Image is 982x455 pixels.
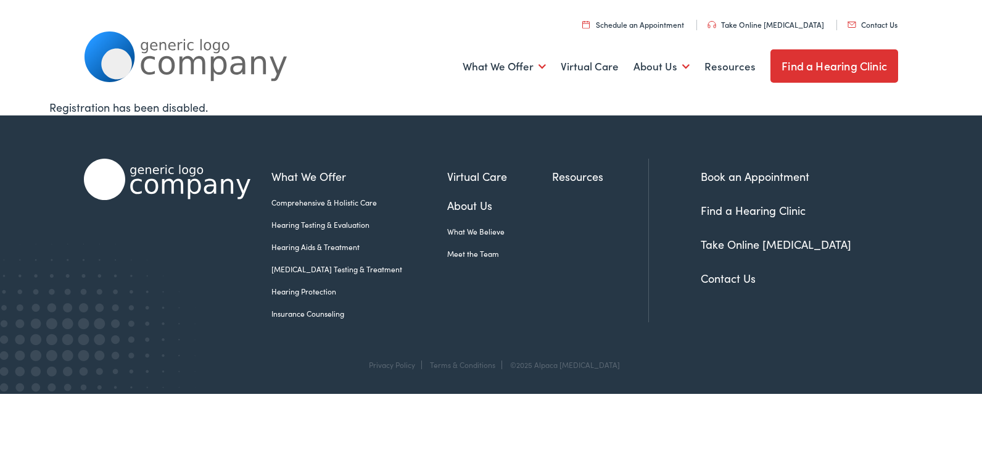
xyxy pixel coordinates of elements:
[463,44,546,90] a: What We Offer
[271,264,447,275] a: [MEDICAL_DATA] Testing & Treatment
[84,159,250,200] img: Alpaca Audiology
[447,197,552,214] a: About Us
[701,236,851,252] a: Take Online [MEDICAL_DATA]
[271,197,447,208] a: Comprehensive & Holistic Care
[447,226,552,237] a: What We Believe
[271,308,447,319] a: Insurance Counseling
[701,270,756,286] a: Contact Us
[582,20,590,28] img: utility icon
[447,248,552,259] a: Meet the Team
[701,202,806,218] a: Find a Hearing Clinic
[369,359,415,370] a: Privacy Policy
[770,49,898,83] a: Find a Hearing Clinic
[708,21,716,28] img: utility icon
[271,168,447,185] a: What We Offer
[447,168,552,185] a: Virtual Care
[848,19,897,30] a: Contact Us
[271,241,447,253] a: Hearing Aids & Treatment
[848,22,856,28] img: utility icon
[633,44,690,90] a: About Us
[561,44,619,90] a: Virtual Care
[271,219,447,230] a: Hearing Testing & Evaluation
[708,19,824,30] a: Take Online [MEDICAL_DATA]
[701,169,809,184] a: Book an Appointment
[430,359,495,370] a: Terms & Conditions
[704,44,756,90] a: Resources
[582,19,684,30] a: Schedule an Appointment
[552,168,648,185] a: Resources
[271,286,447,297] a: Hearing Protection
[504,361,620,369] div: ©2025 Alpaca [MEDICAL_DATA]
[49,99,933,115] div: Registration has been disabled.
